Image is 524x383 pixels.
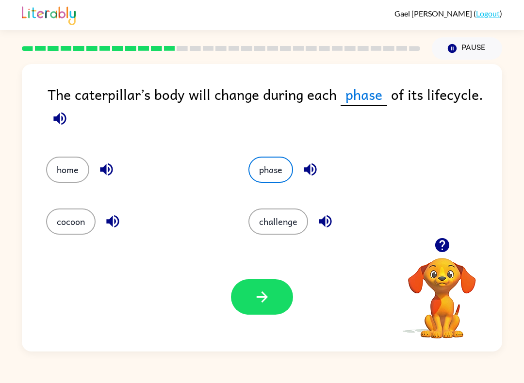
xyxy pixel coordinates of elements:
a: Logout [476,9,500,18]
button: cocoon [46,208,96,235]
button: phase [248,157,293,183]
div: The caterpillar’s body will change during each of its lifecycle. [48,83,502,137]
button: challenge [248,208,308,235]
span: Gael [PERSON_NAME] [394,9,474,18]
span: phase [341,83,387,106]
div: ( ) [394,9,502,18]
img: Literably [22,4,76,25]
button: home [46,157,89,183]
button: Pause [432,37,502,60]
video: Your browser must support playing .mp4 files to use Literably. Please try using another browser. [393,243,491,340]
